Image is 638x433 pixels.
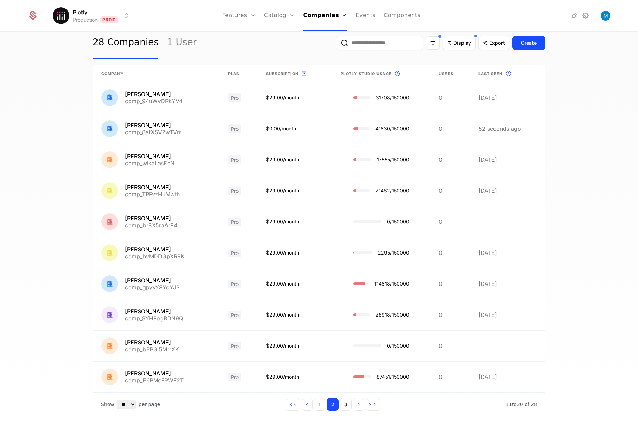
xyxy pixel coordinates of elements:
button: Go to last page [366,398,380,411]
span: Show [101,401,114,408]
a: Settings [581,12,590,20]
a: 1 User [167,26,196,59]
span: Subscription [266,71,298,77]
div: Page navigation [286,398,380,411]
th: Plan [220,65,258,82]
th: Users [430,65,470,82]
button: Filter options [426,36,440,50]
div: Create [521,39,537,46]
img: Plotly [53,7,69,24]
span: Prod [100,16,118,23]
button: Open user button [601,11,610,21]
button: Go to page 3 [340,398,352,411]
button: Go to previous page [302,398,313,411]
span: 11 to 20 of [506,402,531,407]
button: Go to page 1 [314,398,325,411]
button: Display [443,36,476,50]
span: Export [489,39,505,46]
span: Plotly Studio usage [341,71,392,77]
span: Last seen [478,71,503,77]
div: Production [73,16,98,23]
button: Create [512,36,545,50]
a: Integrations [570,12,578,20]
img: Matthew Brown [601,11,610,21]
button: Go to page 2 [327,398,339,411]
span: per page [139,401,161,408]
span: 28 [506,402,537,407]
button: Go to next page [353,398,364,411]
select: Select page size [117,400,136,409]
span: Plotly [73,8,87,16]
th: Company [93,65,220,82]
div: Table pagination [93,393,545,416]
button: Go to first page [286,398,300,411]
a: 28 Companies [93,26,158,59]
button: Select environment [55,8,131,23]
button: Export [478,36,509,50]
span: Display [453,39,471,46]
